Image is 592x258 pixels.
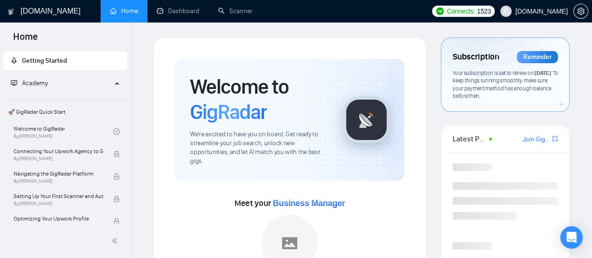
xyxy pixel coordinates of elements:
span: Getting Started [22,57,67,65]
div: Open Intercom Messenger [560,226,583,249]
li: Getting Started [3,52,127,70]
img: upwork-logo.png [436,7,444,15]
span: Latest Posts from the GigRadar Community [453,133,486,145]
button: setting [573,4,588,19]
span: Academy [22,79,48,87]
span: fund-projection-screen [11,80,17,86]
span: lock [113,218,120,225]
span: By [PERSON_NAME] [14,178,103,184]
a: searchScanner [218,7,253,15]
span: rocket [11,57,17,64]
span: Meet your [234,198,345,208]
span: double-left [111,236,121,245]
span: By [PERSON_NAME] [14,223,103,229]
h1: Welcome to [190,74,328,125]
a: export [552,134,558,143]
img: logo [8,4,15,19]
span: lock [113,173,120,180]
span: Connects: [447,6,475,16]
span: user [503,8,509,15]
span: export [552,135,558,142]
span: Academy [11,79,48,87]
span: lock [113,196,120,202]
span: check-circle [113,128,120,135]
a: Welcome to GigRadarBy[PERSON_NAME] [14,121,113,142]
a: homeHome [110,7,138,15]
span: setting [574,7,588,15]
span: We're excited to have you on board. Get ready to streamline your job search, unlock new opportuni... [190,130,328,166]
a: Join GigRadar Slack Community [523,134,550,145]
span: lock [113,151,120,157]
span: 1523 [477,6,491,16]
a: setting [573,7,588,15]
span: GigRadar [190,99,267,125]
span: Business Manager [273,199,345,208]
span: Navigating the GigRadar Platform [14,169,103,178]
span: Connecting Your Upwork Agency to GigRadar [14,147,103,156]
span: By [PERSON_NAME] [14,201,103,206]
span: By [PERSON_NAME] [14,156,103,162]
span: Home [6,30,45,50]
div: Reminder [517,51,558,63]
span: [DATE] [534,69,550,76]
span: Optimizing Your Upwork Profile [14,214,103,223]
span: 🚀 GigRadar Quick Start [4,103,126,121]
span: Your subscription is set to renew on . To keep things running smoothly, make sure your payment me... [453,69,558,100]
img: gigradar-logo.png [343,96,390,143]
span: Setting Up Your First Scanner and Auto-Bidder [14,192,103,201]
a: dashboardDashboard [157,7,199,15]
span: Subscription [453,49,499,65]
